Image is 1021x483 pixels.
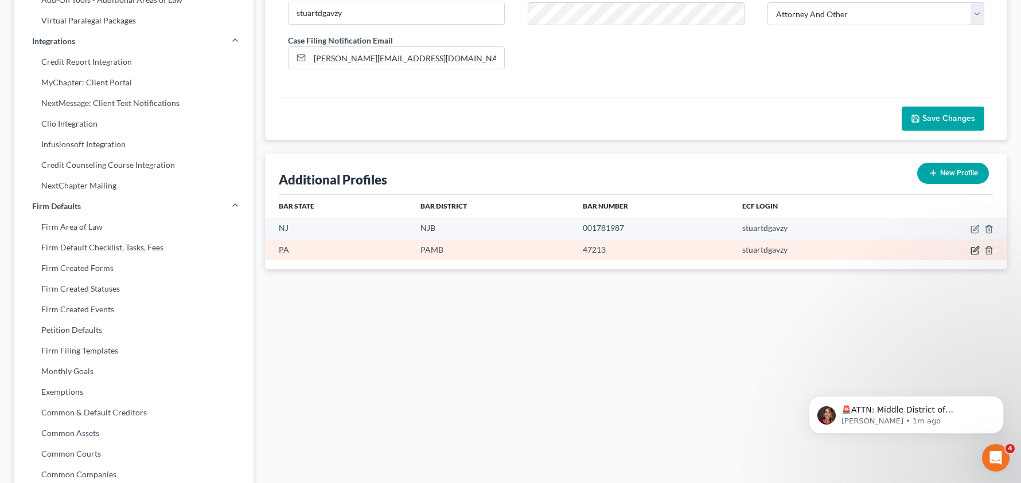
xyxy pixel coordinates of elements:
[14,278,254,299] a: Firm Created Statuses
[14,52,254,72] a: Credit Report Integration
[792,372,1021,452] iframe: Intercom notifications message
[14,443,254,464] a: Common Courts
[14,237,254,258] a: Firm Default Checklist, Tasks, Fees
[32,36,75,47] span: Integrations
[32,201,81,212] span: Firm Defaults
[14,113,254,134] a: Clio Integration
[14,361,254,382] a: Monthly Goals
[279,171,387,188] div: Additional Profiles
[265,195,411,218] th: Bar State
[265,239,411,260] td: PA
[14,299,254,320] a: Firm Created Events
[1006,444,1015,453] span: 4
[917,163,989,184] button: New Profile
[14,423,254,443] a: Common Assets
[14,31,254,52] a: Integrations
[982,444,1010,472] iframe: Intercom live chat
[574,195,733,218] th: Bar Number
[902,107,984,131] button: Save Changes
[14,196,254,217] a: Firm Defaults
[14,155,254,175] a: Credit Counseling Course Integration
[14,10,254,31] a: Virtual Paralegal Packages
[733,195,893,218] th: ECF Login
[14,93,254,113] a: NextMessage: Client Text Notifications
[310,47,504,69] input: Enter notification email..
[14,134,254,155] a: Infusionsoft Integration
[265,218,411,239] td: NJ
[574,239,733,260] td: 47213
[411,239,574,260] td: PAMB
[922,113,975,123] span: Save Changes
[411,195,574,218] th: Bar District
[14,320,254,340] a: Petition Defaults
[14,72,254,93] a: MyChapter: Client Portal
[14,175,254,196] a: NextChapter Mailing
[289,2,504,24] input: Enter ecf login...
[733,218,893,239] td: stuartdgavzy
[288,34,393,46] label: Case Filing Notification Email
[14,340,254,361] a: Firm Filing Templates
[14,217,254,237] a: Firm Area of Law
[14,382,254,402] a: Exemptions
[574,218,733,239] td: 001781987
[411,218,574,239] td: NJB
[14,258,254,278] a: Firm Created Forms
[14,402,254,423] a: Common & Default Creditors
[733,239,893,260] td: stuartdgavzy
